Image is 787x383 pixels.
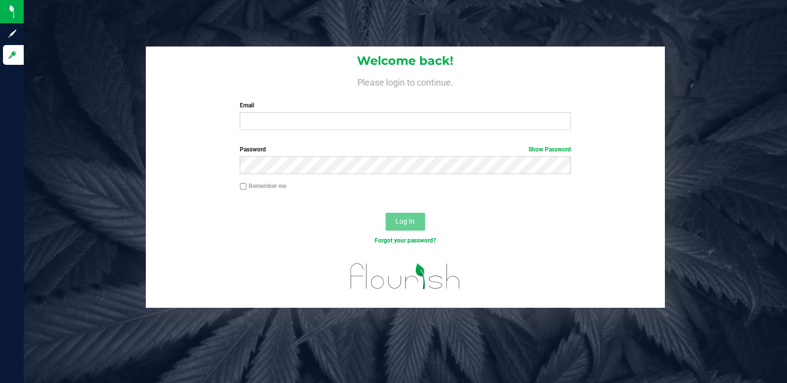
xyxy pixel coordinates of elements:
a: Show Password [528,146,571,153]
a: Forgot your password? [375,237,436,244]
span: Log In [395,217,415,225]
label: Email [240,101,571,110]
button: Log In [386,213,425,231]
inline-svg: Log in [7,50,17,60]
img: flourish_logo.svg [341,255,470,297]
span: Password [240,146,266,153]
label: Remember me [240,182,286,191]
h1: Welcome back! [146,54,664,67]
inline-svg: Sign up [7,29,17,39]
h4: Please login to continue. [146,75,664,87]
input: Remember me [240,183,247,190]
